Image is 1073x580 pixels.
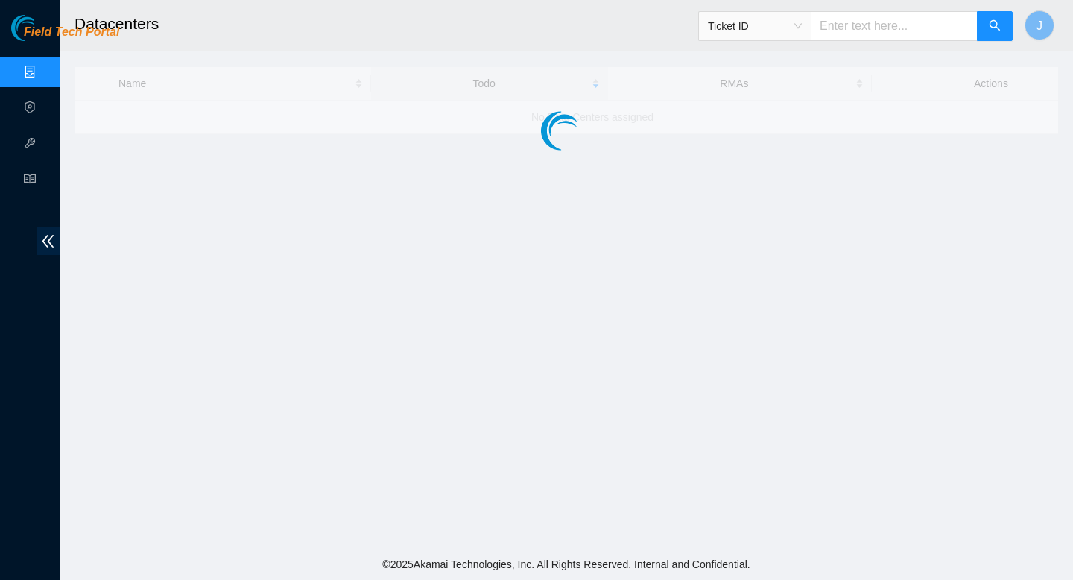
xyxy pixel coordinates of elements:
[811,11,978,41] input: Enter text here...
[708,15,802,37] span: Ticket ID
[24,166,36,196] span: read
[24,25,119,40] span: Field Tech Portal
[60,549,1073,580] footer: © 2025 Akamai Technologies, Inc. All Rights Reserved. Internal and Confidential.
[11,27,119,46] a: Akamai TechnologiesField Tech Portal
[1036,16,1042,35] span: J
[1025,10,1054,40] button: J
[977,11,1013,41] button: search
[11,15,75,41] img: Akamai Technologies
[989,19,1001,34] span: search
[37,227,60,255] span: double-left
